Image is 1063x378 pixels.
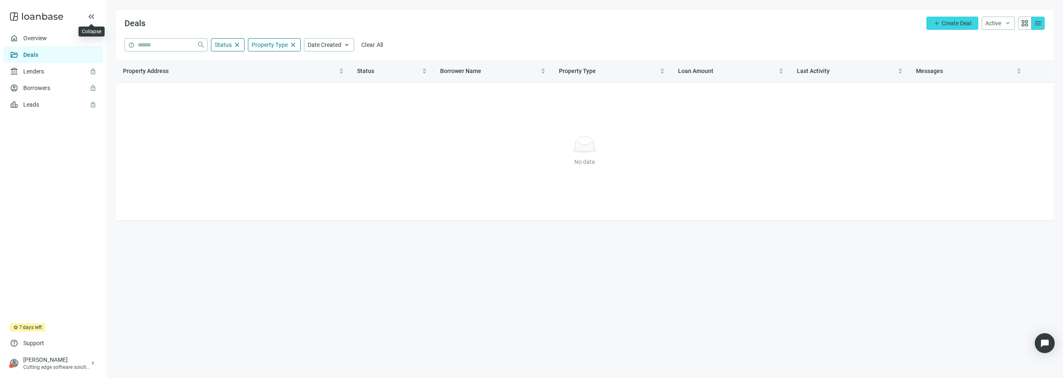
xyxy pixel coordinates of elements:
[985,20,1001,27] span: Active
[926,17,978,30] button: addCreate Deal
[358,38,387,51] button: Clear All
[10,339,18,347] span: help
[23,51,38,58] a: Deals
[1021,19,1029,27] span: grid_view
[23,339,44,347] span: Support
[571,157,598,166] div: No data
[90,360,96,366] span: keyboard_arrow_right
[1034,19,1042,27] span: menu
[123,68,169,74] span: Property Address
[440,68,481,74] span: Borrower Name
[308,41,341,48] span: Date Created
[933,20,940,27] span: add
[233,41,241,49] span: close
[215,41,232,48] span: Status
[1035,333,1055,353] div: Open Intercom Messenger
[128,42,135,48] span: help
[10,359,18,367] span: person
[559,68,596,74] span: Property Type
[19,323,22,332] span: 7
[23,356,90,364] div: [PERSON_NAME]
[1004,20,1011,27] span: keyboard_arrow_down
[23,323,42,332] span: days left
[90,101,96,108] span: lock
[82,28,101,35] div: Collapse
[797,68,830,74] span: Last Activity
[982,17,1015,30] button: Activekeyboard_arrow_down
[916,68,943,74] span: Messages
[361,41,383,48] span: Clear All
[343,41,350,49] span: keyboard_arrow_up
[125,18,145,28] span: Deals
[357,68,374,74] span: Status
[23,35,47,41] a: Overview
[678,68,713,74] span: Loan Amount
[13,325,18,330] span: crown
[252,41,288,48] span: Property Type
[90,85,96,91] span: lock
[90,68,96,75] span: lock
[942,20,971,27] span: Create Deal
[289,41,297,49] span: close
[86,12,96,22] button: keyboard_double_arrow_left
[23,364,90,371] div: Cutting edge software solutions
